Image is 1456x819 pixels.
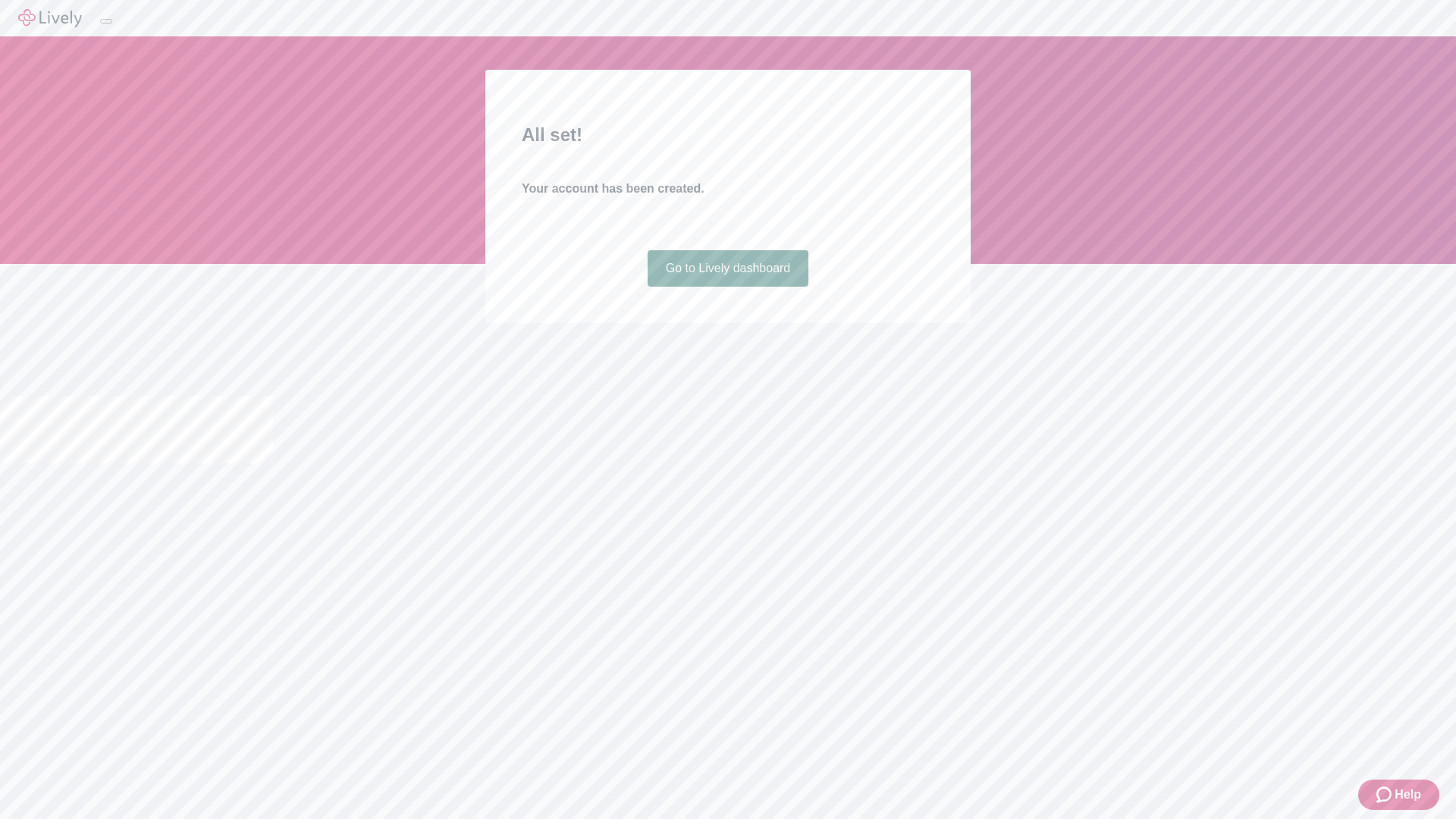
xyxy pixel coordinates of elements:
[522,180,934,198] h4: Your account has been created.
[522,121,934,149] h2: All set!
[100,19,112,24] button: Log out
[648,250,809,287] a: Go to Lively dashboard
[18,9,82,27] img: Lively
[1376,786,1395,804] svg: Zendesk support icon
[1358,780,1439,810] button: Zendesk support iconHelp
[1395,786,1421,804] span: Help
